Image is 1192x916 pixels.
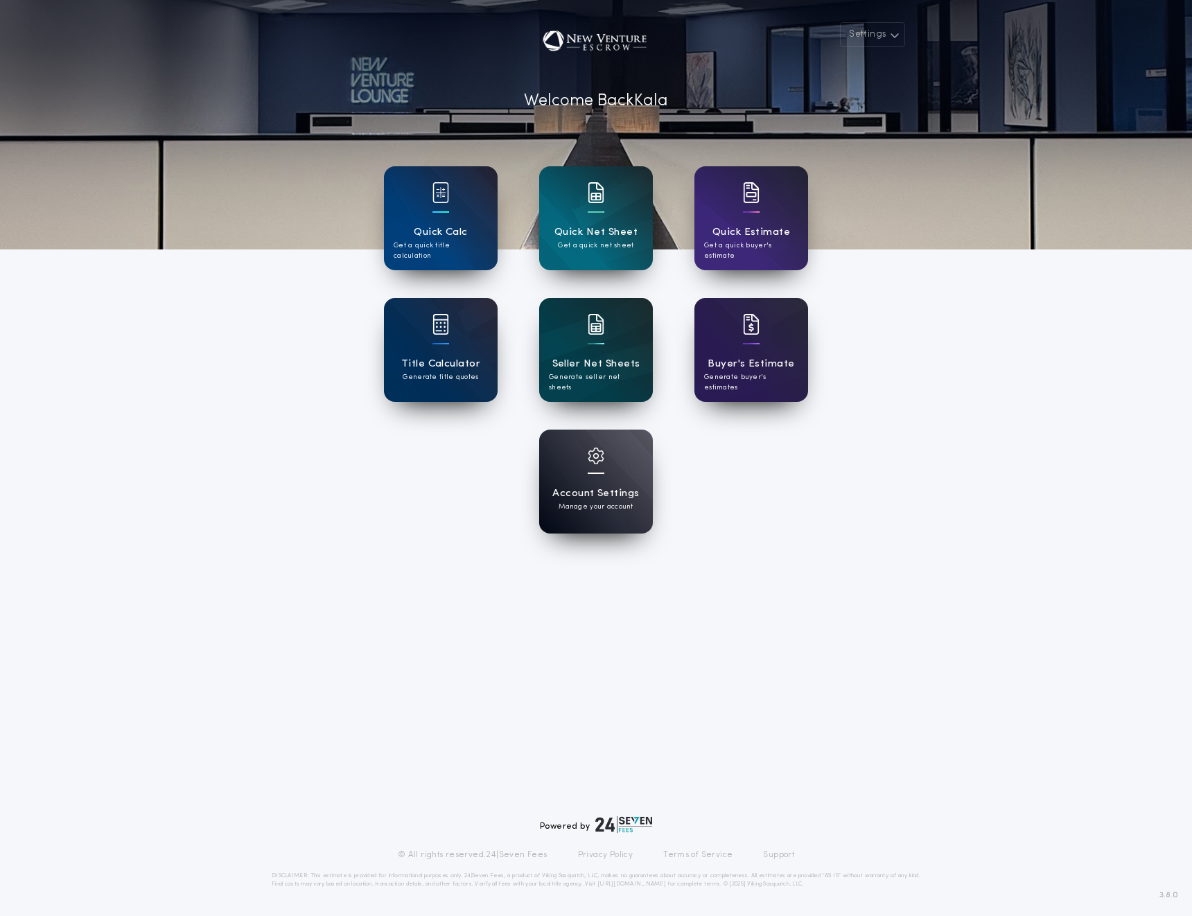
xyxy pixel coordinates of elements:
[552,356,640,372] h1: Seller Net Sheets
[588,314,604,335] img: card icon
[595,816,652,833] img: logo
[554,224,638,240] h1: Quick Net Sheet
[539,166,653,270] a: card iconQuick Net SheetGet a quick net sheet
[539,298,653,402] a: card iconSeller Net SheetsGenerate seller net sheets
[588,182,604,203] img: card icon
[663,849,733,861] a: Terms of Service
[403,372,478,382] p: Generate title quotes
[704,240,798,261] p: Get a quick buyer's estimate
[708,356,794,372] h1: Buyer's Estimate
[549,372,643,393] p: Generate seller net sheets
[398,849,547,861] p: © All rights reserved. 24|Seven Fees
[597,881,666,887] a: [URL][DOMAIN_NAME]
[540,816,652,833] div: Powered by
[384,166,498,270] a: card iconQuick CalcGet a quick title calculation
[743,314,760,335] img: card icon
[558,240,633,251] p: Get a quick net sheet
[552,486,639,502] h1: Account Settings
[432,182,449,203] img: card icon
[588,448,604,464] img: card icon
[694,298,808,402] a: card iconBuyer's EstimateGenerate buyer's estimates
[524,89,668,114] p: Welcome Back Kala
[272,872,920,888] p: DISCLAIMER: This estimate is provided for informational purposes only. 24|Seven Fees, a product o...
[763,849,794,861] a: Support
[743,182,760,203] img: card icon
[694,166,808,270] a: card iconQuick EstimateGet a quick buyer's estimate
[539,430,653,534] a: card iconAccount SettingsManage your account
[840,22,905,47] button: Settings
[578,849,633,861] a: Privacy Policy
[394,240,488,261] p: Get a quick title calculation
[432,314,449,335] img: card icon
[414,224,468,240] h1: Quick Calc
[532,22,660,64] img: account-logo
[712,224,791,240] h1: Quick Estimate
[384,298,498,402] a: card iconTitle CalculatorGenerate title quotes
[704,372,798,393] p: Generate buyer's estimates
[401,356,480,372] h1: Title Calculator
[1159,889,1178,901] span: 3.8.0
[559,502,633,512] p: Manage your account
